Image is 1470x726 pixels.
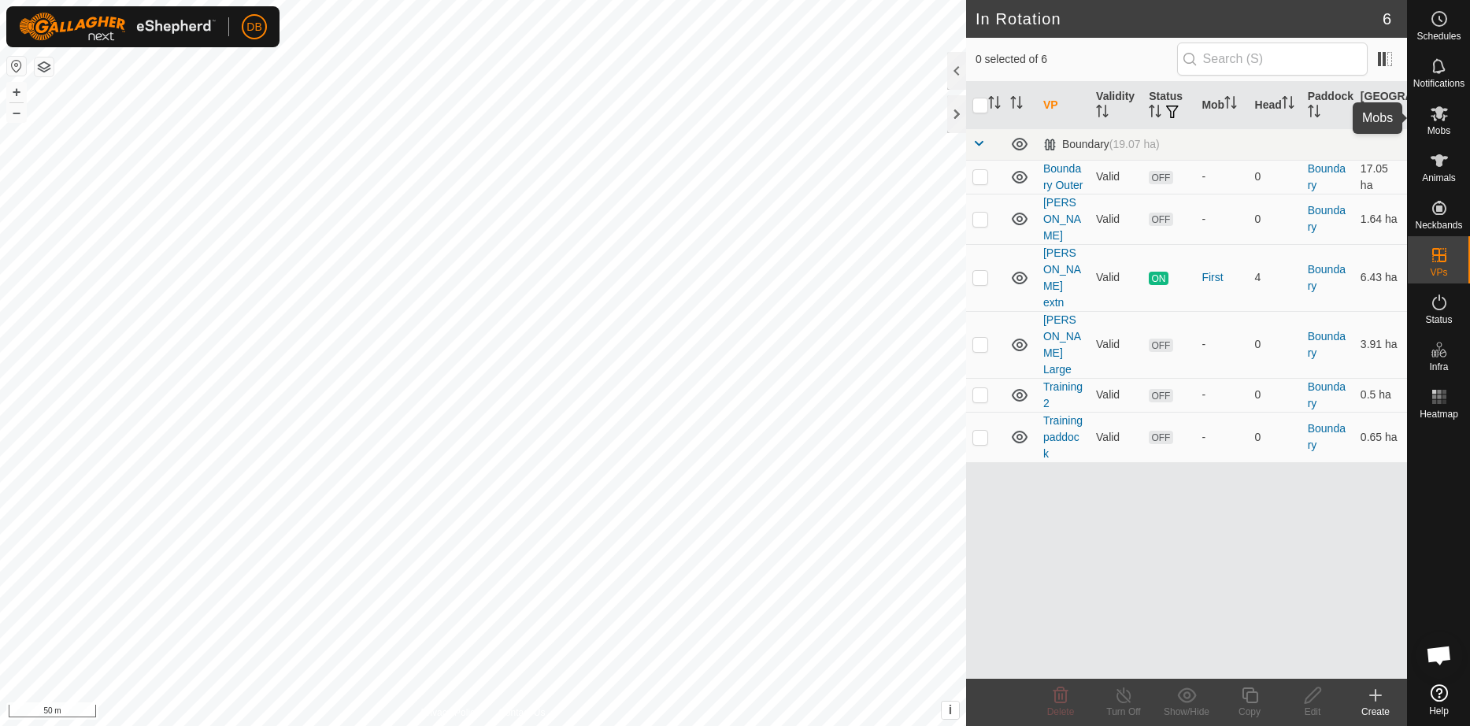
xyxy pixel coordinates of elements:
[949,703,952,717] span: i
[1429,706,1449,716] span: Help
[1202,336,1242,353] div: -
[1385,107,1398,120] p-sorticon: Activate to sort
[1043,162,1083,191] a: Boundary Outer
[1354,194,1407,244] td: 1.64 ha
[1427,126,1450,135] span: Mobs
[1308,204,1346,233] a: Boundary
[988,98,1001,111] p-sorticon: Activate to sort
[1420,409,1458,419] span: Heatmap
[1043,313,1081,376] a: [PERSON_NAME] Large
[1096,107,1109,120] p-sorticon: Activate to sort
[1149,272,1168,285] span: ON
[1010,98,1023,111] p-sorticon: Activate to sort
[1090,378,1142,412] td: Valid
[1354,244,1407,311] td: 6.43 ha
[1429,362,1448,372] span: Infra
[1425,315,1452,324] span: Status
[1249,311,1302,378] td: 0
[976,51,1177,68] span: 0 selected of 6
[1308,162,1346,191] a: Boundary
[1090,160,1142,194] td: Valid
[1308,422,1346,451] a: Boundary
[35,57,54,76] button: Map Layers
[1043,380,1083,409] a: Training 2
[1090,194,1142,244] td: Valid
[1308,107,1320,120] p-sorticon: Activate to sort
[1149,107,1161,120] p-sorticon: Activate to sort
[1142,82,1195,129] th: Status
[1415,220,1462,230] span: Neckbands
[976,9,1383,28] h2: In Rotation
[1043,414,1083,460] a: Training paddock
[1354,378,1407,412] td: 0.5 ha
[1354,412,1407,462] td: 0.65 ha
[1282,98,1294,111] p-sorticon: Activate to sort
[1249,160,1302,194] td: 0
[7,57,26,76] button: Reset Map
[498,706,545,720] a: Contact Us
[1043,246,1081,309] a: [PERSON_NAME] extn
[1177,43,1368,76] input: Search (S)
[1090,82,1142,129] th: Validity
[7,83,26,102] button: +
[1308,330,1346,359] a: Boundary
[1416,31,1461,41] span: Schedules
[1249,194,1302,244] td: 0
[1037,82,1090,129] th: VP
[1354,160,1407,194] td: 17.05 ha
[7,103,26,122] button: –
[1092,705,1155,719] div: Turn Off
[1109,138,1160,150] span: (19.07 ha)
[19,13,216,41] img: Gallagher Logo
[1224,98,1237,111] p-sorticon: Activate to sort
[1047,706,1075,717] span: Delete
[1383,7,1391,31] span: 6
[1155,705,1218,719] div: Show/Hide
[1408,678,1470,722] a: Help
[1302,82,1354,129] th: Paddock
[1149,389,1172,402] span: OFF
[1195,82,1248,129] th: Mob
[1202,429,1242,446] div: -
[1416,632,1463,679] div: Open chat
[1344,705,1407,719] div: Create
[1090,311,1142,378] td: Valid
[1202,387,1242,403] div: -
[1430,268,1447,277] span: VPs
[1281,705,1344,719] div: Edit
[1202,211,1242,228] div: -
[1308,380,1346,409] a: Boundary
[1249,412,1302,462] td: 0
[1043,196,1081,242] a: [PERSON_NAME]
[1308,263,1346,292] a: Boundary
[420,706,480,720] a: Privacy Policy
[1090,244,1142,311] td: Valid
[1149,213,1172,226] span: OFF
[1149,171,1172,184] span: OFF
[1413,79,1464,88] span: Notifications
[1249,244,1302,311] td: 4
[246,19,261,35] span: DB
[1090,412,1142,462] td: Valid
[1202,269,1242,286] div: First
[1218,705,1281,719] div: Copy
[1422,173,1456,183] span: Animals
[1202,169,1242,185] div: -
[1149,431,1172,444] span: OFF
[1354,311,1407,378] td: 3.91 ha
[1149,339,1172,352] span: OFF
[1043,138,1160,151] div: Boundary
[1354,82,1407,129] th: [GEOGRAPHIC_DATA] Area
[942,702,959,719] button: i
[1249,378,1302,412] td: 0
[1249,82,1302,129] th: Head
